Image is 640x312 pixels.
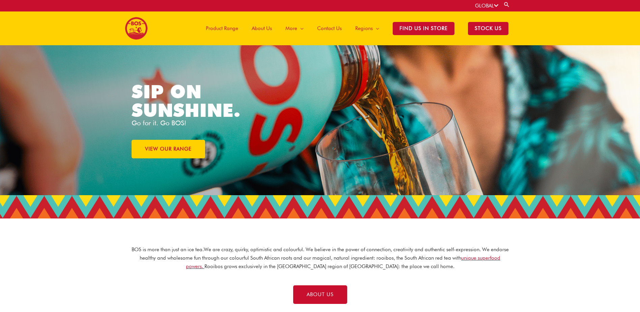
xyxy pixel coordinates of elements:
span: More [285,18,297,38]
span: Contact Us [317,18,342,38]
a: ABOUT US [293,285,347,304]
a: Product Range [199,11,245,45]
a: STOCK US [461,11,515,45]
a: GLOBAL [475,3,498,9]
span: Regions [355,18,373,38]
a: More [279,11,310,45]
a: VIEW OUR RANGE [132,140,205,158]
span: Product Range [206,18,238,38]
a: Search button [503,1,510,8]
a: Contact Us [310,11,349,45]
p: BOS is more than just an ice tea. We are crazy, quirky, optimistic and colourful. We believe in t... [131,245,509,270]
a: About Us [245,11,279,45]
span: About Us [252,18,272,38]
span: Find Us in Store [393,22,454,35]
span: ABOUT US [307,292,334,297]
p: Go for it. Go BOS! [132,120,320,126]
nav: Site Navigation [194,11,515,45]
a: Find Us in Store [386,11,461,45]
span: STOCK US [468,22,508,35]
a: unique superfood powers. [186,255,501,269]
a: Regions [349,11,386,45]
img: BOS logo finals-200px [125,17,148,40]
span: VIEW OUR RANGE [145,147,192,152]
h1: SIP ON SUNSHINE. [132,82,269,120]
